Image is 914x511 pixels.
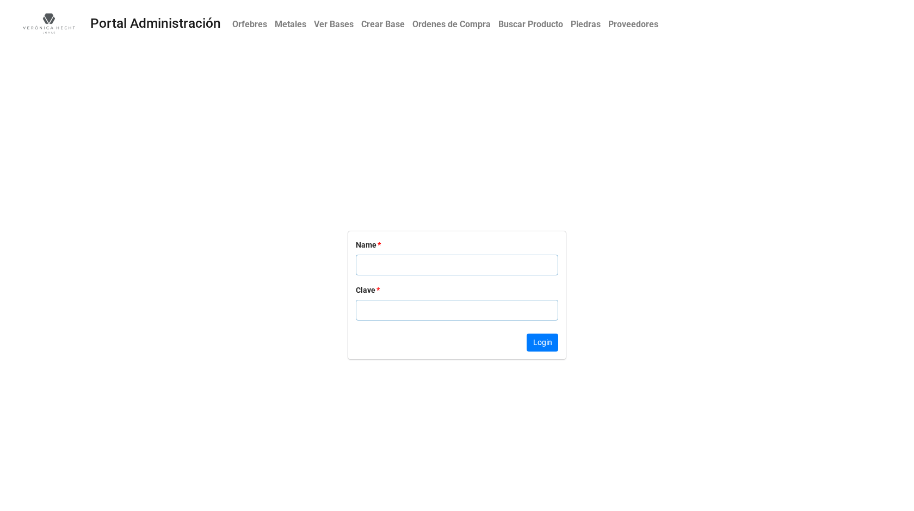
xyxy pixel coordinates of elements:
[412,19,491,29] b: Ordenes de Compra
[271,14,310,35] a: Metales
[310,14,357,35] a: Ver Bases
[604,14,662,35] a: Proveedores
[495,14,567,35] a: Buscar Producto
[356,284,375,296] div: Clave
[409,14,495,35] a: Ordenes de Compra
[567,14,604,35] a: Piedras
[498,19,563,29] b: Buscar Producto
[232,19,267,29] b: Orfebres
[608,19,658,29] b: Proveedores
[90,17,221,30] div: Portal Administración
[16,13,82,33] img: a0wLuqYbxp%2Flogoweb_desktop.jpg
[361,19,405,29] b: Crear Base
[275,19,306,29] b: Metales
[357,14,409,35] a: Crear Base
[356,239,376,251] div: Name
[571,19,601,29] b: Piedras
[228,14,271,35] a: Orfebres
[314,19,354,29] b: Ver Bases
[527,334,558,352] button: Login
